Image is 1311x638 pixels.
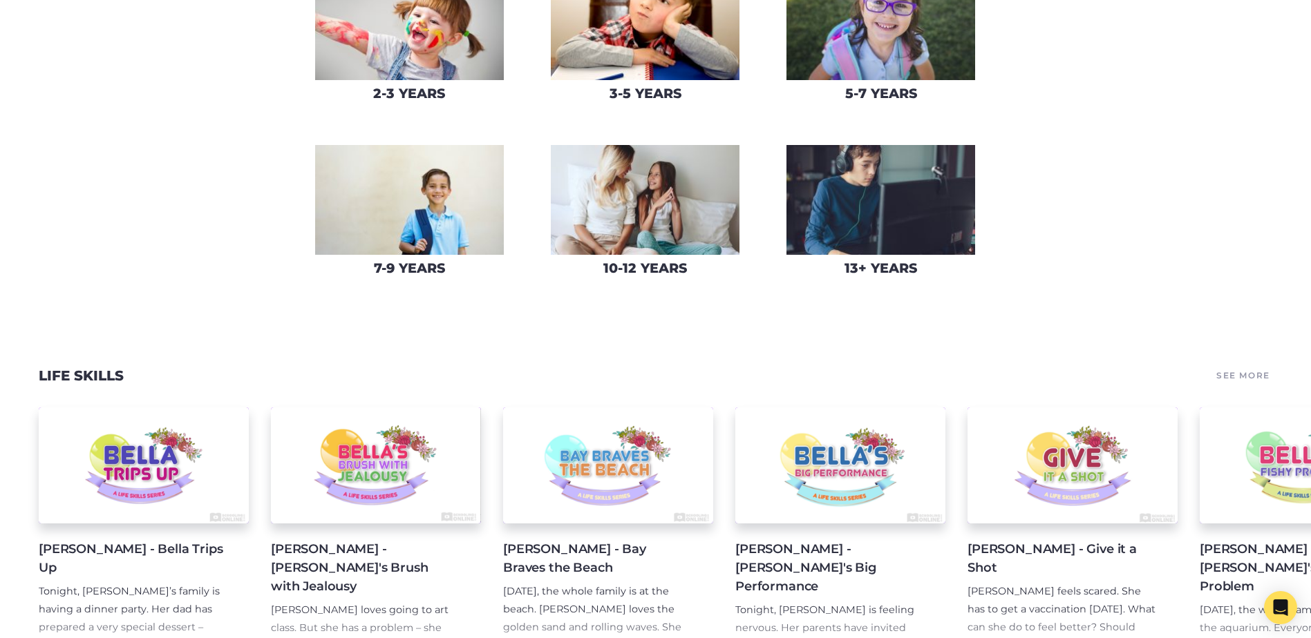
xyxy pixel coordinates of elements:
a: 13+ Years [786,144,976,286]
h4: [PERSON_NAME] - Bella Trips Up [39,540,227,577]
h3: 3-5 Years [610,86,681,101]
h4: [PERSON_NAME] - Bay Braves the Beach [503,540,691,577]
div: Open Intercom Messenger [1264,591,1297,624]
a: 7-9 Years [314,144,504,286]
img: AdobeStock_181370851-275x160.jpeg [786,145,975,255]
h4: [PERSON_NAME] - [PERSON_NAME]'s Brush with Jealousy [271,540,459,596]
h4: [PERSON_NAME] - Give it a Shot [968,540,1156,577]
a: Life Skills [39,367,124,384]
h3: 13+ Years [845,260,917,276]
h3: 5-7 Years [845,86,917,101]
h3: 2-3 Years [373,86,445,101]
img: iStock-902391140_super-275x160.jpg [315,145,504,255]
h3: 7-9 Years [374,260,445,276]
img: AdobeStock_108431310-275x160.jpeg [551,145,739,255]
h4: [PERSON_NAME] - [PERSON_NAME]'s Big Performance [735,540,923,596]
a: 10-12 Years [550,144,740,286]
h3: 10-12 Years [603,260,687,276]
a: See More [1214,366,1272,385]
